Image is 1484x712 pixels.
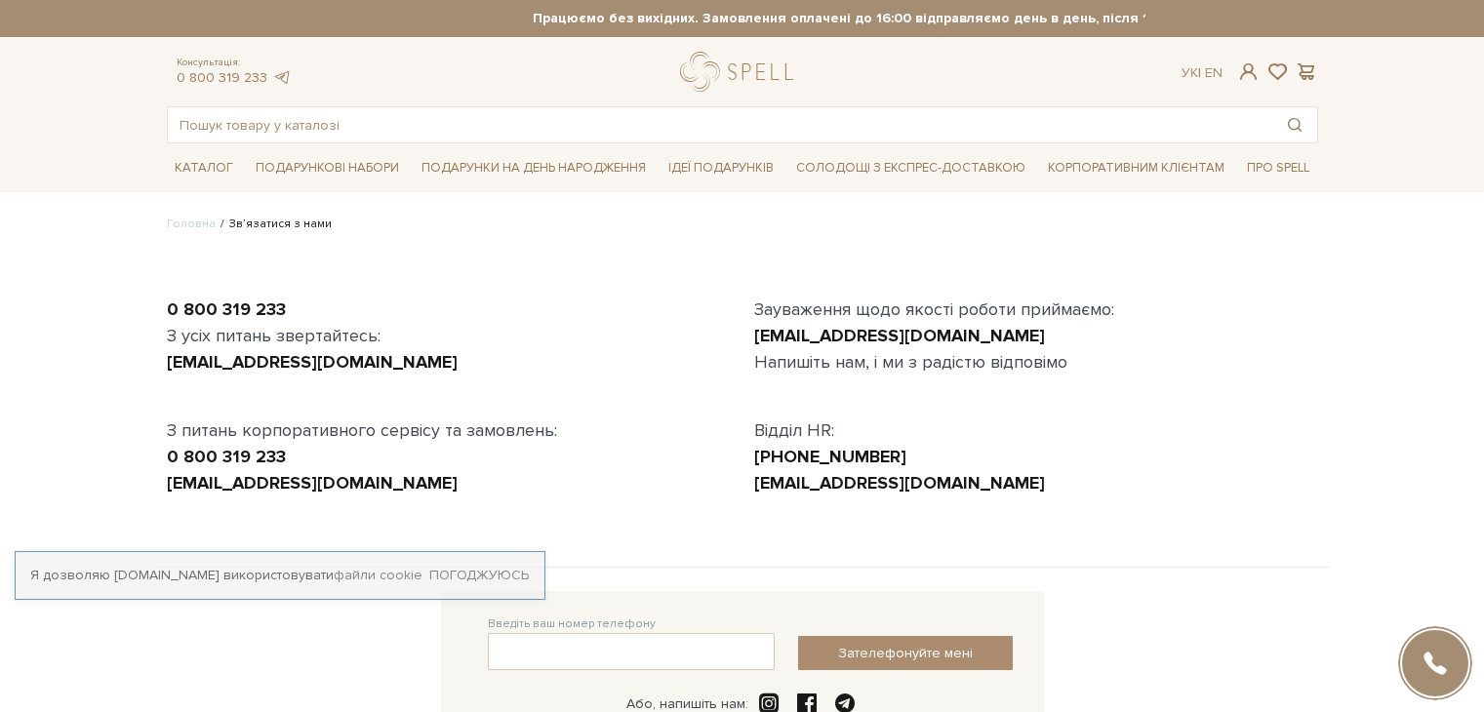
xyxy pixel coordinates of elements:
a: logo [680,52,802,92]
span: Подарункові набори [248,153,407,183]
button: Зателефонуйте мені [798,636,1013,670]
a: [EMAIL_ADDRESS][DOMAIN_NAME] [167,351,458,373]
a: файли cookie [334,567,422,583]
button: Пошук товару у каталозі [1272,107,1317,142]
a: Солодощі з експрес-доставкою [788,151,1033,184]
a: [EMAIL_ADDRESS][DOMAIN_NAME] [754,325,1045,346]
a: [EMAIL_ADDRESS][DOMAIN_NAME] [167,472,458,494]
div: З усіх питань звертайтесь: З питань корпоративного сервісу та замовлень: [155,297,742,496]
a: Погоджуюсь [429,567,529,584]
input: Пошук товару у каталозі [168,107,1272,142]
a: Головна [167,217,216,231]
a: 0 800 319 233 [177,69,267,86]
div: Ук [1182,64,1223,82]
label: Введіть ваш номер телефону [488,615,656,633]
a: 0 800 319 233 [167,446,286,467]
span: Про Spell [1239,153,1317,183]
span: Подарунки на День народження [414,153,654,183]
div: Я дозволяю [DOMAIN_NAME] використовувати [16,567,544,584]
span: | [1198,64,1201,81]
a: 0 800 319 233 [167,298,286,320]
div: Зауваження щодо якості роботи приймаємо: Напишіть нам, і ми з радістю відповімо Відділ HR: [742,297,1330,496]
span: Ідеї подарунків [661,153,782,183]
a: [EMAIL_ADDRESS][DOMAIN_NAME] [754,472,1045,494]
span: Каталог [167,153,241,183]
a: Корпоративним клієнтам [1040,151,1232,184]
a: telegram [272,69,292,86]
span: Консультація: [177,57,292,69]
li: Зв’язатися з нами [216,216,332,233]
a: [PHONE_NUMBER] [754,446,906,467]
a: En [1205,64,1223,81]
